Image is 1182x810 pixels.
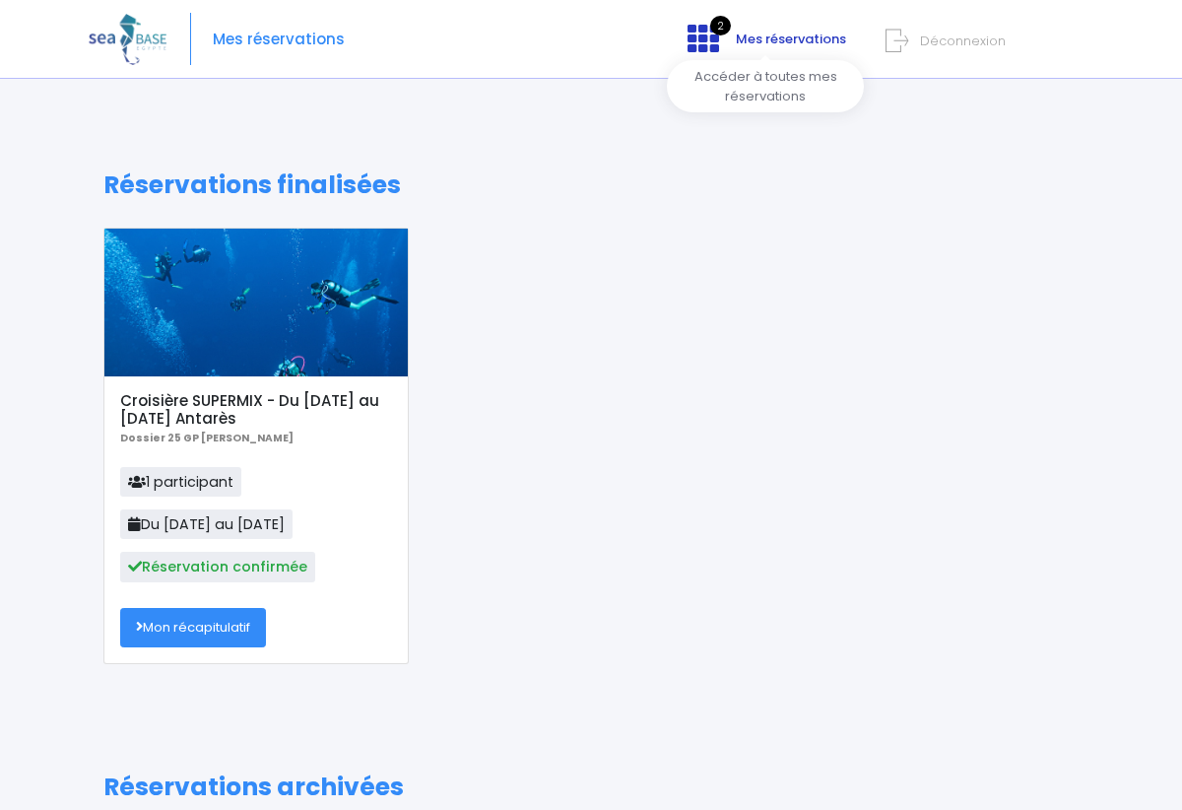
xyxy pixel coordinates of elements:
[120,608,266,647] a: Mon récapitulatif
[920,32,1006,50] span: Déconnexion
[120,509,293,539] span: Du [DATE] au [DATE]
[103,773,1079,802] h1: Réservations archivées
[120,431,294,445] b: Dossier 25 GP [PERSON_NAME]
[103,170,1079,200] h1: Réservations finalisées
[667,60,864,112] div: Accéder à toutes mes réservations
[736,30,846,48] span: Mes réservations
[120,552,315,581] span: Réservation confirmée
[672,36,858,55] a: 2 Mes réservations
[710,16,731,35] span: 2
[120,392,391,428] h5: Croisière SUPERMIX - Du [DATE] au [DATE] Antarès
[120,467,241,497] span: 1 participant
